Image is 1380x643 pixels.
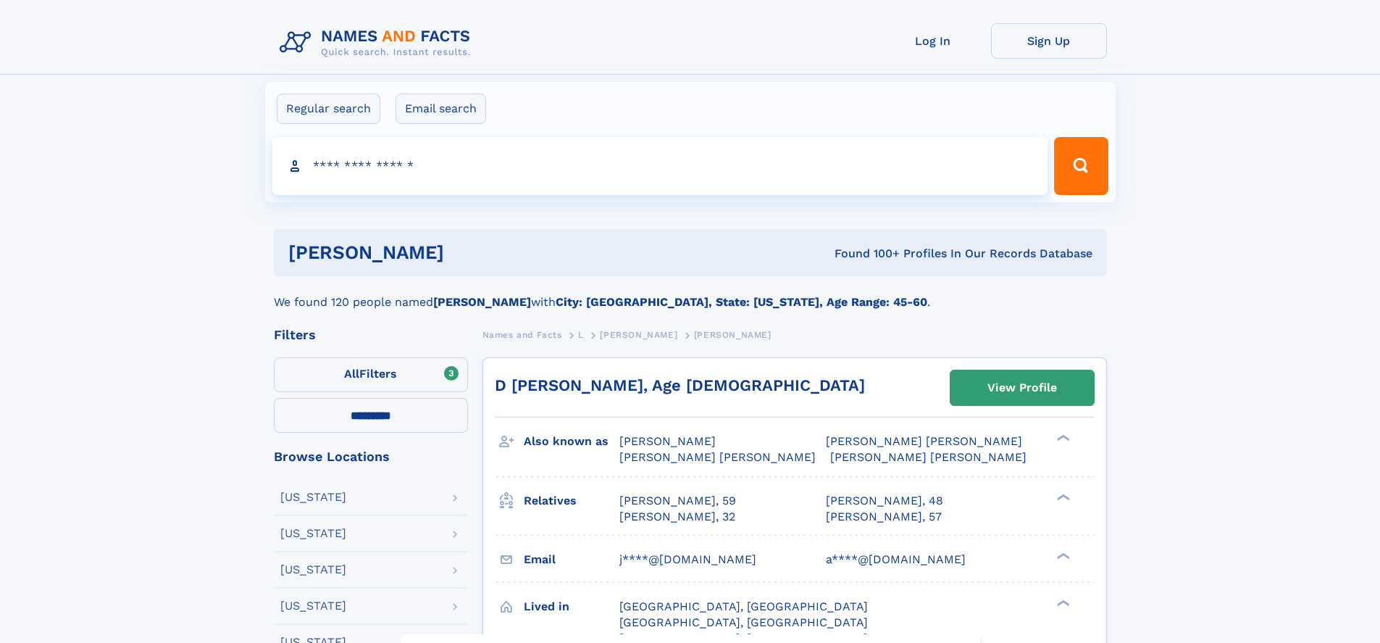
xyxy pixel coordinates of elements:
[274,276,1107,311] div: We found 120 people named with .
[639,246,1092,262] div: Found 100+ Profiles In Our Records Database
[280,564,346,576] div: [US_STATE]
[694,330,771,340] span: [PERSON_NAME]
[578,330,584,340] span: L
[344,367,359,381] span: All
[495,376,865,394] a: D [PERSON_NAME], Age [DEMOGRAPHIC_DATA]
[524,547,619,572] h3: Email
[826,434,1022,448] span: [PERSON_NAME] [PERSON_NAME]
[556,295,927,309] b: City: [GEOGRAPHIC_DATA], State: [US_STATE], Age Range: 45-60
[600,330,677,340] span: [PERSON_NAME]
[619,434,716,448] span: [PERSON_NAME]
[875,23,991,59] a: Log In
[288,244,640,262] h1: [PERSON_NAME]
[991,23,1107,59] a: Sign Up
[277,94,380,124] label: Regular search
[272,137,1048,195] input: search input
[524,429,619,454] h3: Also known as
[524,489,619,513] h3: Relatives
[1053,551,1071,560] div: ❯
[619,450,816,464] span: [PERSON_NAME] [PERSON_NAME]
[1053,492,1071,502] div: ❯
[578,325,584,344] a: L
[274,450,468,463] div: Browse Locations
[274,328,468,341] div: Filters
[826,509,942,525] a: [PERSON_NAME], 57
[987,371,1057,405] div: View Profile
[619,615,868,629] span: [GEOGRAPHIC_DATA], [GEOGRAPHIC_DATA]
[619,493,736,509] a: [PERSON_NAME], 59
[1053,598,1071,607] div: ❯
[1054,137,1108,195] button: Search Button
[274,357,468,392] label: Filters
[826,493,943,509] a: [PERSON_NAME], 48
[482,325,562,344] a: Names and Facts
[619,509,735,525] a: [PERSON_NAME], 32
[1053,433,1071,443] div: ❯
[830,450,1026,464] span: [PERSON_NAME] [PERSON_NAME]
[433,295,531,309] b: [PERSON_NAME]
[600,325,677,344] a: [PERSON_NAME]
[950,370,1094,405] a: View Profile
[280,528,346,539] div: [US_STATE]
[524,594,619,619] h3: Lived in
[280,600,346,612] div: [US_STATE]
[280,491,346,503] div: [US_STATE]
[619,600,868,613] span: [GEOGRAPHIC_DATA], [GEOGRAPHIC_DATA]
[396,94,486,124] label: Email search
[274,23,482,62] img: Logo Names and Facts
